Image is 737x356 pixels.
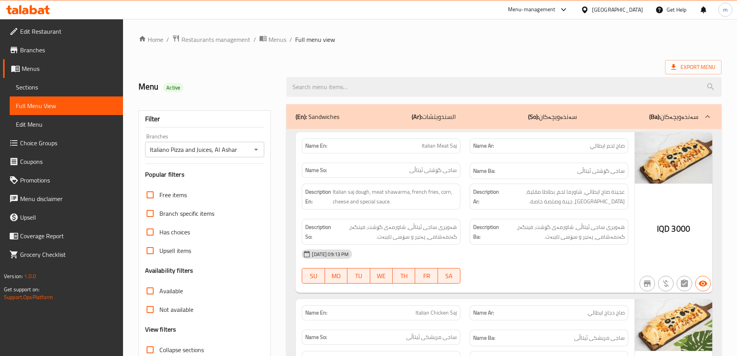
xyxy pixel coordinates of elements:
a: Menu disclaimer [3,189,123,208]
span: Upsell items [159,246,191,255]
span: Menus [22,64,117,73]
span: Coupons [20,157,117,166]
span: Branches [20,45,117,55]
button: Purchased item [658,276,674,291]
span: ساجی مریشکی ئیتاڵی [574,333,625,343]
a: Coverage Report [3,227,123,245]
a: Promotions [3,171,123,189]
a: Support.OpsPlatform [4,292,53,302]
span: 1.0.0 [24,271,36,281]
button: Not has choices [677,276,692,291]
strong: Description So: [305,222,331,241]
span: Full menu view [295,35,335,44]
span: Italian Meat Saj [422,142,457,150]
img: 1_grill%D8%B5%D8%A7%D8%AC_%D8%A7%D9%8A%D8%B7%D8%A7%D9%84%D9%8A_%D8%AF%D8%AC%D8%A7%D8%ACkar6389572... [635,299,712,351]
a: Edit Menu [10,115,123,134]
span: Italian Chicken Saj [416,309,457,317]
span: Edit Menu [16,120,117,129]
a: Edit Restaurant [3,22,123,41]
span: Active [163,84,183,91]
span: SU [305,270,321,282]
li: / [166,35,169,44]
span: صاج دجاج ايطالي [588,309,625,317]
span: Full Menu View [16,101,117,110]
span: Coverage Report [20,231,117,241]
button: TU [347,268,370,284]
button: MO [325,268,347,284]
h3: Availability filters [145,266,193,275]
strong: Name Ar: [473,142,494,150]
div: [GEOGRAPHIC_DATA] [592,5,643,14]
button: FR [415,268,438,284]
button: Available [695,276,711,291]
button: SU [302,268,325,284]
span: Menu disclaimer [20,194,117,203]
span: Available [159,286,183,296]
h3: Popular filters [145,170,265,179]
a: Coupons [3,152,123,171]
b: (Ar): [412,111,422,122]
span: SA [441,270,457,282]
b: (So): [528,111,539,122]
span: صاج لحم ايطالي [590,142,625,150]
a: Branches [3,41,123,59]
button: Open [251,144,262,155]
b: (Ba): [649,111,660,122]
p: Sandwiches [296,112,339,121]
div: Filter [145,111,265,127]
span: Not available [159,305,193,314]
strong: Name En: [305,142,327,150]
span: Branch specific items [159,209,214,218]
strong: Name So: [305,166,327,174]
span: هەویری ساجی ئیتاڵی، شاورمەی گۆشت، فینگەر، گەنمەشامی، پەنیر و سۆسی تایبەت. [333,222,457,241]
button: WE [370,268,393,284]
a: Home [139,35,163,44]
strong: Name Ba: [473,333,495,343]
span: Has choices [159,227,190,237]
strong: Description Ar: [473,187,499,206]
a: Full Menu View [10,96,123,115]
span: Edit Restaurant [20,27,117,36]
div: Active [163,83,183,92]
a: Grocery Checklist [3,245,123,264]
a: Choice Groups [3,134,123,152]
span: Version: [4,271,23,281]
button: SA [438,268,460,284]
p: السندويتشات [412,112,456,121]
span: ساجی گۆشتی ئیتاڵی [409,166,457,174]
input: search [286,77,722,97]
span: [DATE] 09:13 PM [309,251,352,258]
span: ساجی گۆشتی ئیتاڵی [577,166,625,176]
span: عجينة صاج ايطالي، شاورما لحم، بطاطا مقلية، [GEOGRAPHIC_DATA]، جبنة وصلصة خاصة. [501,187,625,206]
nav: breadcrumb [139,34,722,45]
span: هەویری ساجی ئیتاڵی، شاورمەی گۆشت، فینگەر، گەنمەشامی، پەنیر و سۆسی تایبەت. [501,222,625,241]
strong: Name Ar: [473,309,494,317]
span: TH [396,270,412,282]
span: ساجی مریشکی ئیتاڵی [406,333,457,341]
a: Menus [3,59,123,78]
a: Sections [10,78,123,96]
strong: Name So: [305,333,327,341]
span: Choice Groups [20,138,117,148]
strong: Description Ba: [473,222,499,241]
span: Sections [16,83,117,92]
b: (En): [296,111,307,122]
span: MO [328,270,344,282]
li: / [289,35,292,44]
span: Export Menu [665,60,722,74]
strong: Name En: [305,309,327,317]
a: Restaurants management [172,34,250,45]
h3: View filters [145,325,176,334]
span: Menus [268,35,286,44]
span: Promotions [20,175,117,185]
button: Not branch specific item [640,276,655,291]
li: / [253,35,256,44]
strong: Description En: [305,187,331,206]
p: سەندەویچەکان [528,112,577,121]
span: WE [373,270,390,282]
span: Upsell [20,213,117,222]
a: Upsell [3,208,123,227]
span: TU [351,270,367,282]
span: m [723,5,728,14]
p: سەندەویچەکان [649,112,698,121]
